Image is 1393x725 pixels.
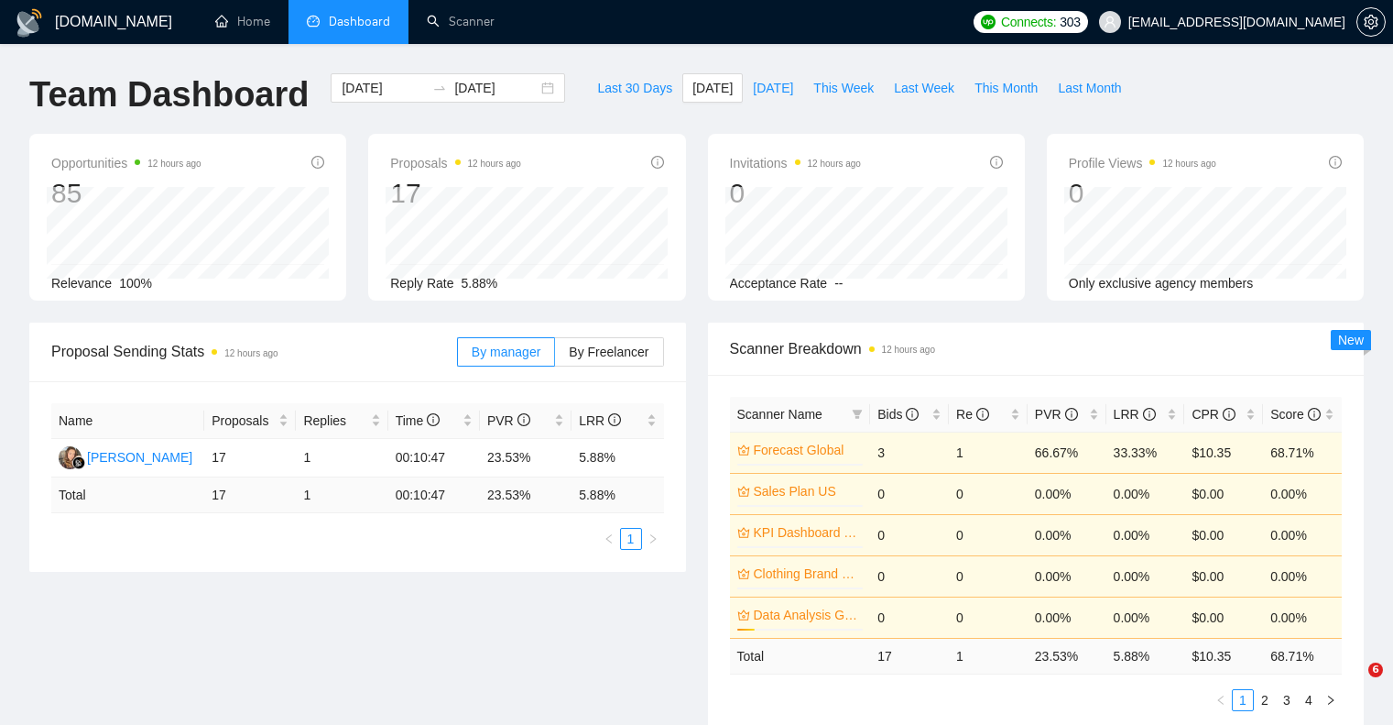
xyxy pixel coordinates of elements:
[388,478,480,513] td: 00:10:47
[964,73,1048,103] button: This Month
[579,413,621,428] span: LRR
[329,14,390,29] span: Dashboard
[432,81,447,95] span: to
[870,473,949,514] td: 0
[598,528,620,550] li: Previous Page
[1106,638,1185,674] td: 5.88 %
[1263,638,1342,674] td: 68.71 %
[730,337,1343,360] span: Scanner Breakdown
[956,407,989,422] span: Re
[432,81,447,95] span: swap-right
[396,413,440,428] span: Time
[1276,689,1298,711] li: 3
[1060,12,1080,32] span: 303
[813,78,874,98] span: This Week
[1184,514,1263,555] td: $0.00
[949,473,1028,514] td: 0
[480,478,571,513] td: 23.53 %
[1028,432,1106,473] td: 66.67%
[882,345,935,355] time: 12 hours ago
[870,638,949,674] td: 17
[754,522,860,543] a: KPI Dashboard US
[1338,333,1364,347] span: New
[1308,408,1321,421] span: info-circle
[1233,690,1253,710] a: 1
[1114,407,1156,422] span: LRR
[754,481,860,501] a: Sales Plan US
[342,78,425,98] input: Start date
[296,403,387,439] th: Replies
[1028,597,1106,638] td: 0.00%
[51,152,201,174] span: Opportunities
[754,605,860,625] a: Data Analysis Global
[1270,407,1320,422] span: Score
[388,439,480,478] td: 00:10:47
[204,403,296,439] th: Proposals
[212,411,275,431] span: Proposals
[454,78,538,98] input: End date
[303,411,366,431] span: Replies
[1298,689,1320,711] li: 4
[1277,690,1297,710] a: 3
[981,15,996,29] img: upwork-logo.png
[1184,638,1263,674] td: $ 10.35
[730,176,861,211] div: 0
[730,276,828,291] span: Acceptance Rate
[730,638,871,674] td: Total
[870,432,949,473] td: 3
[1299,690,1319,710] a: 4
[1215,695,1226,706] span: left
[1223,408,1235,421] span: info-circle
[1184,432,1263,473] td: $10.35
[1028,473,1106,514] td: 0.00%
[848,401,866,428] span: filter
[1106,555,1185,597] td: 0.00%
[1263,473,1342,514] td: 0.00%
[730,152,861,174] span: Invitations
[870,555,949,597] td: 0
[803,73,884,103] button: This Week
[571,439,663,478] td: 5.88%
[311,156,324,169] span: info-circle
[737,526,750,539] span: crown
[949,514,1028,555] td: 0
[390,276,453,291] span: Reply Rate
[487,413,530,428] span: PVR
[834,276,843,291] span: --
[1162,159,1215,169] time: 12 hours ago
[1143,408,1156,421] span: info-circle
[72,456,85,469] img: gigradar-bm.png
[949,597,1028,638] td: 0
[59,449,192,464] a: NK[PERSON_NAME]
[648,533,658,544] span: right
[737,407,822,422] span: Scanner Name
[1356,7,1386,37] button: setting
[1263,597,1342,638] td: 0.00%
[737,444,750,456] span: crown
[1069,176,1216,211] div: 0
[1028,638,1106,674] td: 23.53 %
[1106,473,1185,514] td: 0.00%
[1001,12,1056,32] span: Connects:
[894,78,954,98] span: Last Week
[906,408,919,421] span: info-circle
[51,478,204,513] td: Total
[1254,689,1276,711] li: 2
[390,176,521,211] div: 17
[743,73,803,103] button: [DATE]
[1356,15,1386,29] a: setting
[651,156,664,169] span: info-circle
[976,408,989,421] span: info-circle
[204,478,296,513] td: 17
[1331,663,1375,707] iframe: Intercom live chat
[949,638,1028,674] td: 1
[307,15,320,27] span: dashboard
[1069,152,1216,174] span: Profile Views
[427,14,495,29] a: searchScanner
[51,176,201,211] div: 85
[1065,408,1078,421] span: info-circle
[1184,555,1263,597] td: $0.00
[692,78,733,98] span: [DATE]
[852,409,863,420] span: filter
[1048,73,1131,103] button: Last Month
